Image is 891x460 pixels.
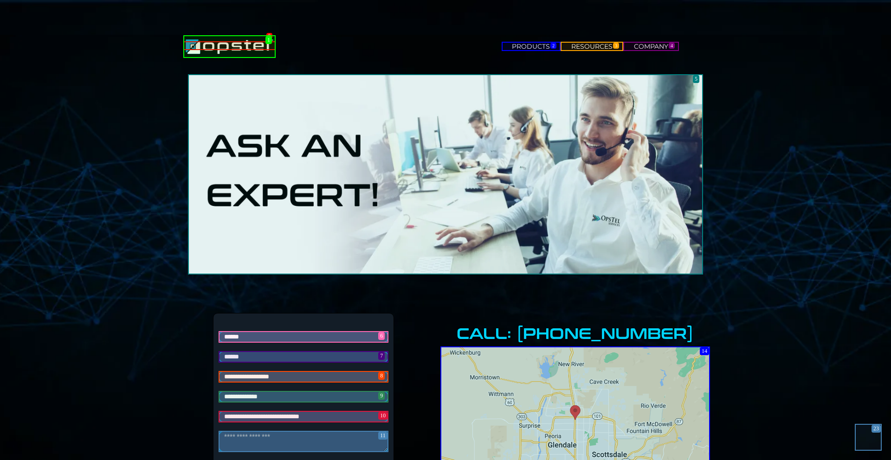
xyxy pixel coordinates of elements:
[183,35,276,58] img: Brand Logo
[183,41,276,50] a: https://www.opstel.com/
[457,322,693,343] strong: CALL: [PHONE_NUMBER]
[561,42,623,51] a: RESOURCES
[623,42,679,51] a: COMPANY
[501,42,561,51] a: PRODUCTS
